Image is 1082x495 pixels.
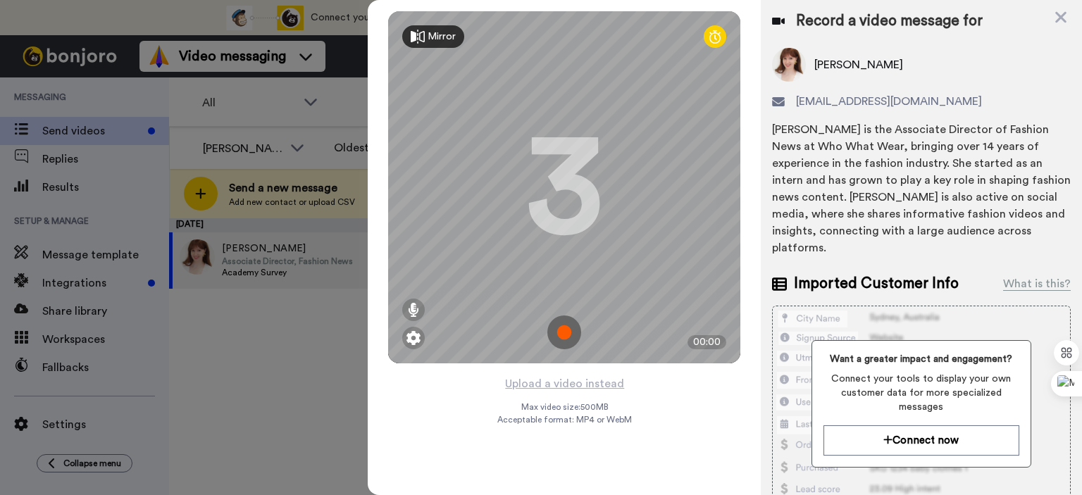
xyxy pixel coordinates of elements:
[823,425,1019,456] button: Connect now
[521,401,608,413] span: Max video size: 500 MB
[823,372,1019,414] span: Connect your tools to display your own customer data for more specialized messages
[794,273,959,294] span: Imported Customer Info
[406,331,421,345] img: ic_gear.svg
[688,335,726,349] div: 00:00
[823,352,1019,366] span: Want a greater impact and engagement?
[497,414,632,425] span: Acceptable format: MP4 or WebM
[772,121,1071,256] div: [PERSON_NAME] is the Associate Director of Fashion News at Who What Wear, bringing over 14 years ...
[547,315,581,349] img: ic_record_start.svg
[501,375,628,393] button: Upload a video instead
[1003,275,1071,292] div: What is this?
[526,134,603,240] div: 3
